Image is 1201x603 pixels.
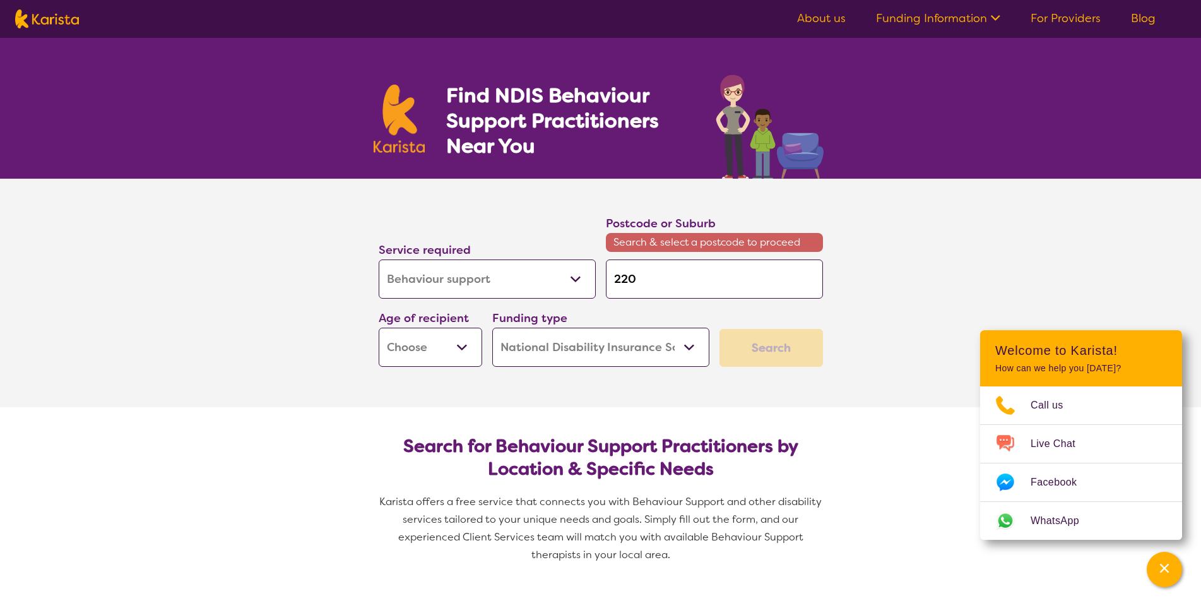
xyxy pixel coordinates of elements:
a: Funding Information [876,11,1000,26]
label: Funding type [492,311,567,326]
a: About us [797,11,846,26]
p: How can we help you [DATE]? [995,363,1167,374]
a: Blog [1131,11,1156,26]
span: Live Chat [1031,434,1091,453]
label: Age of recipient [379,311,469,326]
span: WhatsApp [1031,511,1094,530]
h2: Search for Behaviour Support Practitioners by Location & Specific Needs [389,435,813,481]
button: Channel Menu [1147,552,1182,587]
h1: Find NDIS Behaviour Support Practitioners Near You [446,83,690,158]
span: Facebook [1031,473,1092,492]
span: Call us [1031,396,1079,415]
img: Karista logo [15,9,79,28]
img: Karista logo [374,85,425,153]
input: Type [606,260,823,299]
div: Channel Menu [980,330,1182,540]
p: Karista offers a free service that connects you with Behaviour Support and other disability servi... [374,493,828,564]
h2: Welcome to Karista! [995,343,1167,358]
ul: Choose channel [980,386,1182,540]
a: For Providers [1031,11,1101,26]
span: Search & select a postcode to proceed [606,233,823,252]
label: Service required [379,242,471,258]
label: Postcode or Suburb [606,216,716,231]
img: behaviour-support [713,68,828,179]
a: Web link opens in a new tab. [980,502,1182,540]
